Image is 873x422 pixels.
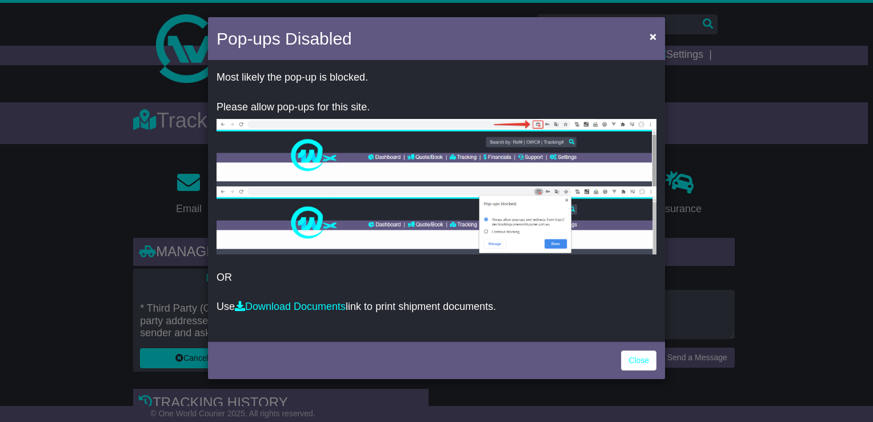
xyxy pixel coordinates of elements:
[217,186,656,254] img: allow-popup-2.png
[235,301,346,312] a: Download Documents
[208,63,665,339] div: OR
[217,101,656,114] p: Please allow pop-ups for this site.
[621,351,656,371] a: Close
[217,301,656,313] p: Use link to print shipment documents.
[217,71,656,84] p: Most likely the pop-up is blocked.
[217,119,656,186] img: allow-popup-1.png
[217,26,352,51] h4: Pop-ups Disabled
[650,30,656,43] span: ×
[644,25,662,48] button: Close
